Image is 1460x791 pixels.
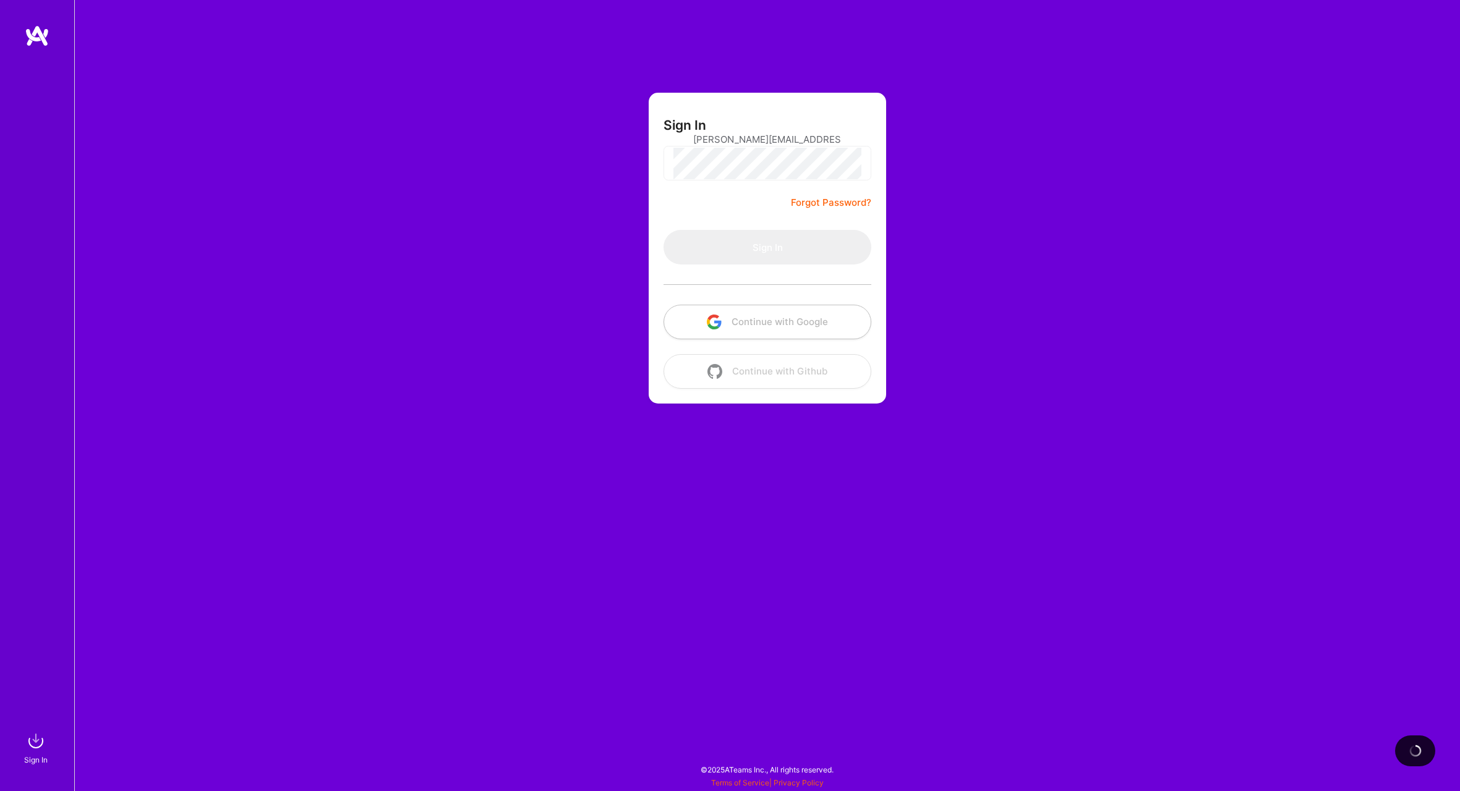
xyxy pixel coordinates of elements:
input: Email... [693,124,842,155]
img: logo [25,25,49,47]
img: icon [707,364,722,379]
div: © 2025 ATeams Inc., All rights reserved. [74,754,1460,785]
div: Sign In [24,753,48,766]
img: sign in [23,729,48,753]
a: sign inSign In [26,729,48,766]
img: loading [1409,745,1421,757]
a: Terms of Service [711,778,769,787]
a: Privacy Policy [774,778,824,787]
h3: Sign In [664,117,706,133]
img: icon [707,315,722,329]
button: Continue with Github [664,354,871,389]
button: Sign In [664,230,871,264]
a: Forgot Password? [791,195,871,210]
span: | [711,778,824,787]
button: Continue with Google [664,305,871,339]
